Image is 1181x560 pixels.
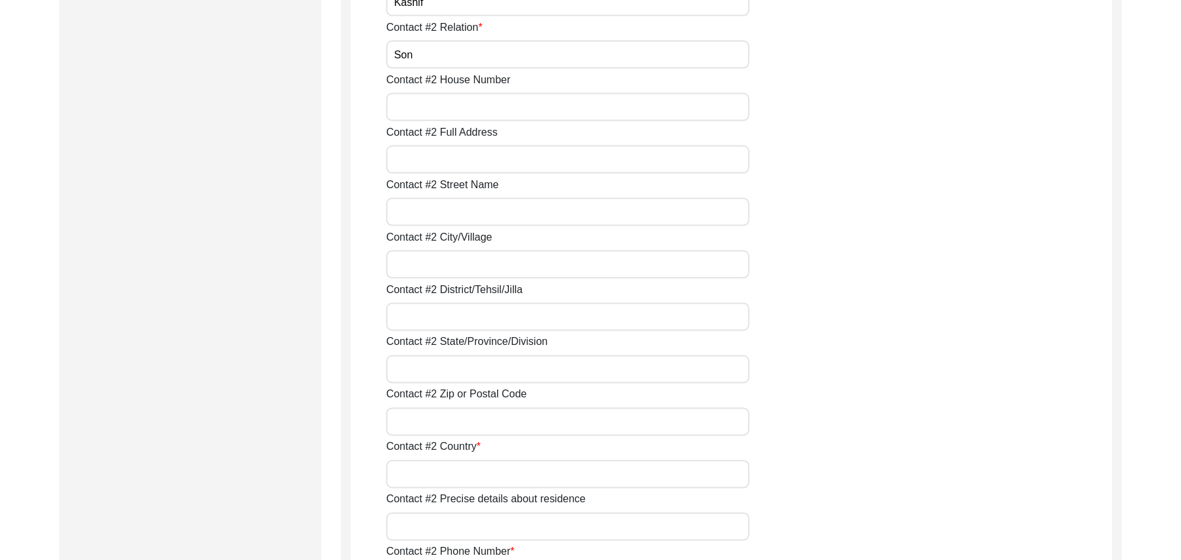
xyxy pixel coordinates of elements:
[386,125,498,140] label: Contact #2 Full Address
[386,492,586,508] label: Contact #2 Precise details about residence
[386,334,548,350] label: Contact #2 State/Province/Division
[386,544,515,560] label: Contact #2 Phone Number
[386,20,483,35] label: Contact #2 Relation
[386,387,527,403] label: Contact #2 Zip or Postal Code
[386,177,499,193] label: Contact #2 Street Name
[386,439,481,455] label: Contact #2 Country
[386,282,523,298] label: Contact #2 District/Tehsil/Jilla
[386,230,492,245] label: Contact #2 City/Village
[386,72,510,88] label: Contact #2 House Number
